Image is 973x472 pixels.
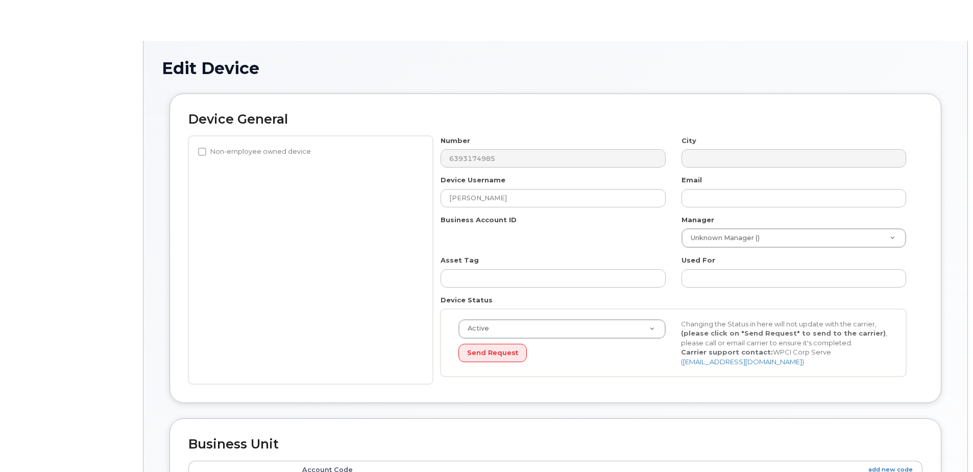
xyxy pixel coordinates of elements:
button: Send Request [458,344,527,363]
a: Unknown Manager () [682,229,906,247]
strong: (please click on "Send Request" to send to the carrier) [681,329,886,337]
label: Asset Tag [441,255,479,265]
strong: Carrier support contact: [681,348,773,356]
input: Non-employee owned device [198,148,206,156]
label: Number [441,136,470,146]
div: Changing the Status in here will not update with the carrier, , please call or email carrier to e... [673,319,896,367]
h1: Edit Device [162,59,949,77]
a: [EMAIL_ADDRESS][DOMAIN_NAME] [683,358,802,366]
label: Non-employee owned device [198,146,311,158]
a: Active [459,320,665,338]
label: City [682,136,696,146]
label: Business Account ID [441,215,517,225]
span: Active [461,324,489,333]
h2: Device General [188,112,922,127]
label: Email [682,175,702,185]
span: Unknown Manager () [685,233,760,243]
label: Manager [682,215,714,225]
h2: Business Unit [188,437,922,452]
label: Device Username [441,175,505,185]
label: Device Status [441,295,493,305]
label: Used For [682,255,715,265]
